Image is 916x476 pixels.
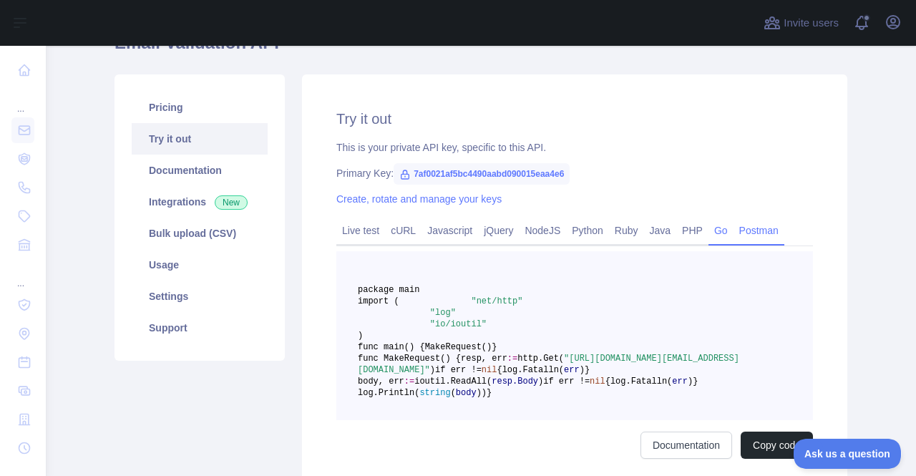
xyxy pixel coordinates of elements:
[487,388,492,398] span: }
[497,365,502,375] span: {
[404,377,414,387] span: :=
[543,377,590,387] span: if err !=
[132,155,268,186] a: Documentation
[215,195,248,210] span: New
[477,388,487,398] span: ))
[132,249,268,281] a: Usage
[672,377,688,387] span: err
[336,140,813,155] div: This is your private API key, specific to this API.
[580,365,585,375] span: )
[430,319,487,329] span: "io/ioutil"
[609,219,644,242] a: Ruby
[414,377,492,387] span: ioutil.ReadAll(
[734,219,784,242] a: Postman
[435,365,482,375] span: if err !=
[358,342,425,352] span: func main() {
[358,296,399,306] span: import (
[461,354,507,364] span: resp, err
[610,377,672,387] span: log.Fatalln(
[114,31,847,66] h1: Email Validation API
[644,219,677,242] a: Java
[11,86,34,115] div: ...
[456,388,477,398] span: body
[358,285,419,295] span: package main
[566,219,609,242] a: Python
[538,377,543,387] span: )
[761,11,842,34] button: Invite users
[132,123,268,155] a: Try it out
[451,388,456,398] span: (
[132,186,268,218] a: Integrations New
[358,388,419,398] span: log.Println(
[605,377,610,387] span: {
[492,342,497,352] span: }
[425,342,492,352] span: MakeRequest()
[422,219,478,242] a: Javascript
[336,193,502,205] a: Create, rotate and manage your keys
[640,432,732,459] a: Documentation
[478,219,519,242] a: jQuery
[358,354,461,364] span: func MakeRequest() {
[430,308,456,318] span: "log"
[564,365,580,375] span: err
[471,296,522,306] span: "net/http"
[507,354,517,364] span: :=
[358,331,363,341] span: )
[693,377,698,387] span: }
[676,219,708,242] a: PHP
[794,439,902,469] iframe: Toggle Customer Support
[741,432,813,459] button: Copy code
[336,166,813,180] div: Primary Key:
[11,261,34,289] div: ...
[482,365,497,375] span: nil
[502,365,564,375] span: log.Fatalln(
[358,377,404,387] span: body, err
[430,365,435,375] span: )
[385,219,422,242] a: cURL
[336,109,813,129] h2: Try it out
[585,365,590,375] span: }
[132,218,268,249] a: Bulk upload (CSV)
[132,92,268,123] a: Pricing
[708,219,734,242] a: Go
[517,354,564,364] span: http.Get(
[394,163,570,185] span: 7af0021af5bc4490aabd090015eaa4e6
[590,377,605,387] span: nil
[336,219,385,242] a: Live test
[419,388,450,398] span: string
[688,377,693,387] span: )
[492,377,538,387] span: resp.Body
[132,281,268,312] a: Settings
[519,219,566,242] a: NodeJS
[132,312,268,344] a: Support
[784,15,839,31] span: Invite users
